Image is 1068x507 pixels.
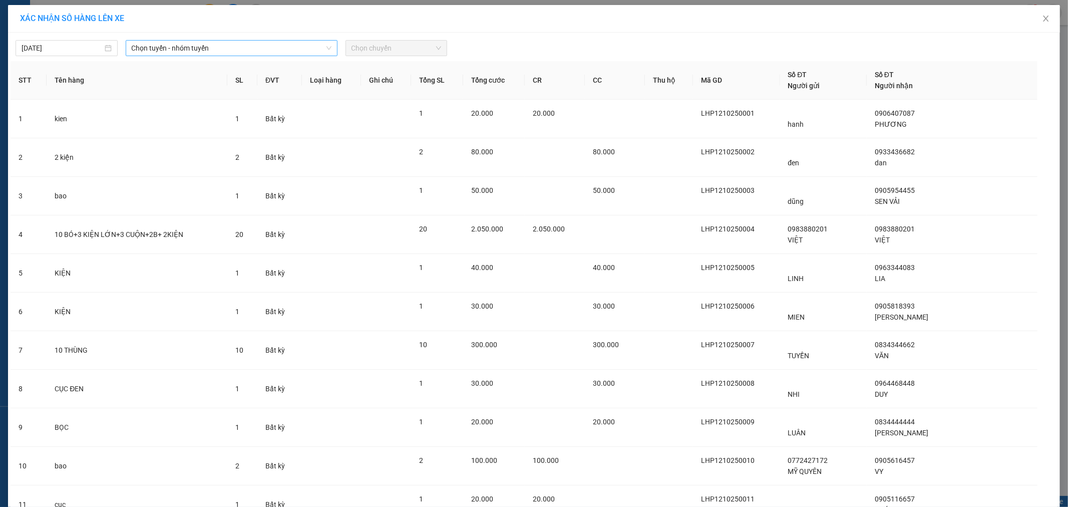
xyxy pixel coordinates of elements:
[788,275,804,283] span: LINH
[788,236,803,244] span: VIỆT
[701,109,755,117] span: LHP1210250001
[471,302,493,310] span: 30.000
[875,302,915,310] span: 0905818393
[11,447,47,485] td: 10
[11,331,47,370] td: 7
[875,352,889,360] span: VĂN
[471,148,493,156] span: 80.000
[11,370,47,408] td: 8
[419,418,423,426] span: 1
[788,352,810,360] span: TUYỀN
[875,236,890,244] span: VIỆT
[22,43,103,54] input: 12/10/2025
[235,115,239,123] span: 1
[701,186,755,194] span: LHP1210250003
[132,41,331,56] span: Chọn tuyến - nhóm tuyến
[701,302,755,310] span: LHP1210250006
[47,370,227,408] td: CỤC ĐEN
[411,61,463,100] th: Tổng SL
[701,379,755,387] span: LHP1210250008
[875,148,915,156] span: 0933436682
[471,418,493,426] span: 20.000
[593,186,615,194] span: 50.000
[235,423,239,431] span: 1
[875,275,885,283] span: LIA
[533,225,565,233] span: 2.050.000
[593,418,615,426] span: 20.000
[302,61,362,100] th: Loại hàng
[257,254,302,293] td: Bất kỳ
[701,495,755,503] span: LHP1210250011
[533,109,555,117] span: 20.000
[471,379,493,387] span: 30.000
[419,379,423,387] span: 1
[593,302,615,310] span: 30.000
[257,408,302,447] td: Bất kỳ
[235,192,239,200] span: 1
[20,14,124,23] span: XÁC NHẬN SỐ HÀNG LÊN XE
[47,447,227,485] td: bao
[875,225,915,233] span: 0983880201
[875,120,907,128] span: PHƯƠNG
[419,495,423,503] span: 1
[471,495,493,503] span: 20.000
[419,264,423,272] span: 1
[788,467,822,475] span: MỸ QUYÊN
[875,82,913,90] span: Người nhận
[47,293,227,331] td: KIỆN
[645,61,693,100] th: Thu hộ
[875,109,915,117] span: 0906407087
[593,379,615,387] span: 30.000
[419,148,423,156] span: 2
[419,302,423,310] span: 1
[788,313,805,321] span: MIEN
[235,230,243,238] span: 20
[235,269,239,277] span: 1
[875,313,928,321] span: [PERSON_NAME]
[701,264,755,272] span: LHP1210250005
[471,109,493,117] span: 20.000
[11,138,47,177] td: 2
[471,225,503,233] span: 2.050.000
[1042,15,1050,23] span: close
[47,100,227,138] td: kien
[471,186,493,194] span: 50.000
[533,495,555,503] span: 20.000
[419,456,423,464] span: 2
[235,308,239,316] span: 1
[463,61,525,100] th: Tổng cước
[593,264,615,272] span: 40.000
[875,495,915,503] span: 0905116657
[788,429,806,437] span: LUÂN
[875,264,915,272] span: 0963344083
[235,153,239,161] span: 2
[11,177,47,215] td: 3
[788,159,800,167] span: đen
[257,447,302,485] td: Bất kỳ
[701,418,755,426] span: LHP1210250009
[257,177,302,215] td: Bất kỳ
[701,456,755,464] span: LHP1210250010
[11,254,47,293] td: 5
[419,186,423,194] span: 1
[788,456,828,464] span: 0772427172
[701,148,755,156] span: LHP1210250002
[419,225,427,233] span: 20
[47,254,227,293] td: KIỆN
[471,456,497,464] span: 100.000
[788,225,828,233] span: 0983880201
[701,341,755,349] span: LHP1210250007
[419,341,427,349] span: 10
[875,467,883,475] span: VY
[11,100,47,138] td: 1
[11,408,47,447] td: 9
[593,148,615,156] span: 80.000
[875,379,915,387] span: 0964468448
[47,61,227,100] th: Tên hàng
[227,61,257,100] th: SL
[471,341,497,349] span: 300.000
[1032,5,1060,33] button: Close
[875,197,900,205] span: SEN VẢI
[11,61,47,100] th: STT
[326,45,332,51] span: down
